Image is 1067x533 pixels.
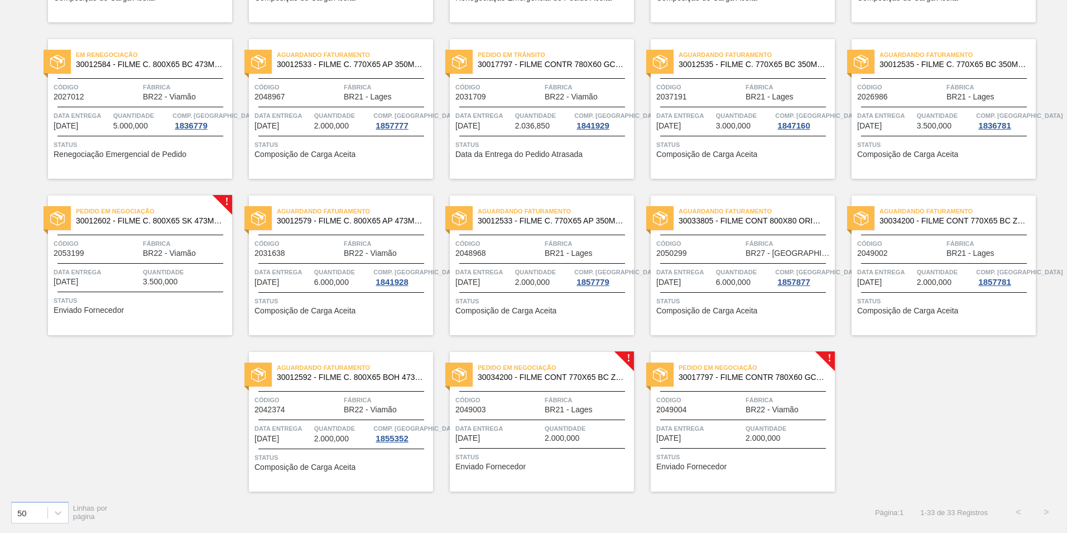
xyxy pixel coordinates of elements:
span: Código [455,238,542,249]
span: Aguardando Faturamento [879,49,1036,60]
span: Comp. Carga [775,110,862,121]
span: Comp. Carga [574,266,661,278]
a: Comp. [GEOGRAPHIC_DATA]1836781 [976,110,1033,130]
a: Comp. [GEOGRAPHIC_DATA]1857779 [574,266,631,287]
img: status [50,211,65,226]
span: Aguardando Faturamento [879,206,1036,217]
span: Status [455,296,631,307]
img: status [653,55,667,69]
span: Comp. Carga [172,110,259,121]
span: 2.000,000 [545,434,579,442]
div: 1855352 [373,434,410,443]
span: 2.000,000 [314,435,349,443]
span: Enviado Fornecedor [656,463,727,471]
span: Fábrica [143,238,229,249]
span: Fábrica [545,82,631,93]
span: Código [54,82,140,93]
img: status [452,211,467,226]
span: 3.500,000 [917,122,951,130]
div: 1841928 [373,278,410,287]
img: status [251,211,266,226]
a: Comp. [GEOGRAPHIC_DATA]1847160 [775,110,832,130]
span: 30012535 - FILME C. 770X65 BC 350ML C12 429 [879,60,1027,69]
span: Comp. Carga [976,110,1063,121]
span: 2.000,000 [917,278,951,287]
span: Data Entrega [254,266,311,278]
span: 30034200 - FILME CONT 770X65 BC ZERO 350 C12 NF25 [879,217,1027,225]
span: BR21 - Lages [545,249,593,258]
span: Comp. Carga [574,110,661,121]
span: 2.036,850 [515,122,550,130]
span: Fábrica [746,82,832,93]
img: status [653,368,667,382]
span: Composição de Carga Aceita [254,463,355,472]
span: 30012579 - FILME C. 800X65 AP 473ML C12 429 [277,217,424,225]
span: Quantidade [746,423,832,434]
a: Comp. [GEOGRAPHIC_DATA]1857781 [976,266,1033,287]
a: Comp. [GEOGRAPHIC_DATA]1841929 [574,110,631,130]
span: 30012602 - FILME C. 800X65 SK 473ML C12 429 [76,217,223,225]
span: 30012533 - FILME C. 770X65 AP 350ML C12 429 [277,60,424,69]
span: 30012533 - FILME C. 770X65 AP 350ML C12 429 [478,217,625,225]
div: 50 [17,508,27,517]
span: 1 - 33 de 33 Registros [920,508,988,517]
span: Código [857,82,944,93]
a: !statusPedido em Negociação30017797 - FILME CONTR 780X60 GCA ZERO 350ML NIV22Código2049004Fábrica... [634,352,835,492]
span: 2048968 [455,249,486,258]
span: Em Renegociação [76,49,232,60]
span: Fábrica [143,82,229,93]
span: Código [455,394,542,406]
span: 2031638 [254,249,285,258]
span: Comp. Carga [976,266,1063,278]
span: Código [254,394,341,406]
span: 6.000,000 [716,278,751,287]
span: 09/12/2025 [455,434,480,442]
span: Data Entrega [857,266,914,278]
img: status [251,368,266,382]
span: Aguardando Faturamento [679,206,835,217]
a: Comp. [GEOGRAPHIC_DATA]1841928 [373,266,430,287]
span: BR22 - Viamão [143,93,196,101]
span: 11/11/2025 [656,122,681,130]
span: Enviado Fornecedor [54,306,124,315]
div: 1836781 [976,121,1013,130]
button: < [1004,498,1032,526]
span: 2.000,000 [314,122,349,130]
span: 30012535 - FILME C. 770X65 BC 350ML C12 429 [679,60,826,69]
span: Aguardando Faturamento [277,206,433,217]
span: 5.000,000 [113,122,148,130]
span: Renegociação Emergencial de Pedido [54,150,186,159]
div: 1857777 [373,121,410,130]
span: Status [857,296,1033,307]
span: 2037191 [656,93,687,101]
span: Comp. Carga [373,423,460,434]
span: 6.000,000 [314,278,349,287]
span: Composição de Carga Aceita [254,150,355,159]
span: Código [857,238,944,249]
span: 2027012 [54,93,84,101]
div: 1836779 [172,121,209,130]
span: Composição de Carga Aceita [455,307,556,315]
span: 17/11/2025 [455,278,480,287]
span: 2050299 [656,249,687,258]
span: Comp. Carga [373,110,460,121]
img: status [452,368,467,382]
div: 1857779 [574,278,611,287]
span: Composição de Carga Aceita [656,150,757,159]
span: 2.000,000 [515,278,550,287]
span: Composição de Carga Aceita [857,150,958,159]
span: 09/12/2025 [656,434,681,442]
span: Fábrica [545,238,631,249]
span: Código [656,394,743,406]
span: Pedido em Negociação [679,362,835,373]
span: Quantidade [515,110,572,121]
span: Quantidade [917,110,974,121]
span: 08/12/2025 [254,435,279,443]
span: 14/11/2025 [54,278,78,286]
span: 2049003 [455,406,486,414]
a: !statusPedido em Negociação30034200 - FILME CONT 770X65 BC ZERO 350 C12 NF25Código2049003FábricaB... [433,352,634,492]
a: statusEm Renegociação30012584 - FILME C. 800X65 BC 473ML C12 429Código2027012FábricaBR22 - Viamão... [31,39,232,179]
span: Fábrica [746,394,832,406]
span: Status [254,139,430,150]
div: 1847160 [775,121,812,130]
